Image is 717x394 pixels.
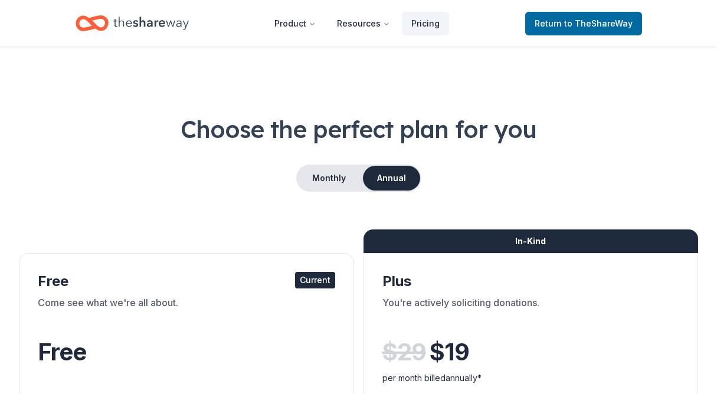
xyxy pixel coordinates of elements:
[328,12,400,35] button: Resources
[38,337,86,366] span: Free
[364,229,699,253] div: In-Kind
[297,166,361,191] button: Monthly
[265,12,325,35] button: Product
[564,18,633,28] span: to TheShareWay
[19,113,698,146] h1: Choose the perfect plan for you
[382,371,680,385] div: per month billed annually*
[38,295,335,329] div: Come see what we're all about.
[382,272,680,291] div: Plus
[363,166,420,191] button: Annual
[76,9,189,37] a: Home
[38,272,335,291] div: Free
[525,12,642,35] a: Returnto TheShareWay
[402,12,449,35] a: Pricing
[382,295,680,329] div: You're actively soliciting donations.
[265,9,449,37] nav: Main
[430,336,469,369] span: $ 19
[295,272,335,288] div: Current
[535,17,633,31] span: Return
